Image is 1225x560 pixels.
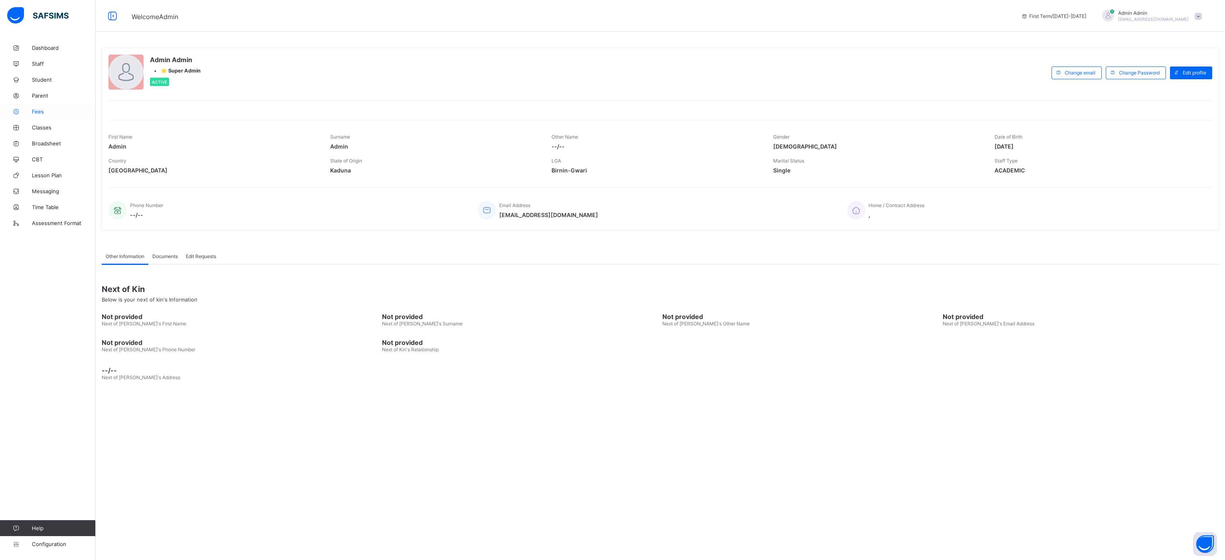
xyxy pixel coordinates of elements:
span: Kaduna [330,167,540,174]
span: Help [32,525,95,531]
span: Next of [PERSON_NAME]'s Other Name [662,321,750,327]
span: Next of [PERSON_NAME]'s Address [102,374,180,380]
span: Fees [32,108,96,115]
span: Configuration [32,541,95,547]
span: Documents [152,253,178,259]
span: Change Password [1119,70,1160,76]
span: [DEMOGRAPHIC_DATA] [773,143,983,150]
div: • [150,68,201,74]
span: Staff [32,61,96,67]
span: Broadsheet [32,140,96,147]
span: Other Name [551,134,578,140]
span: Single [773,167,983,174]
span: Date of Birth [995,134,1022,140]
span: Other Information [106,253,144,259]
span: Next of [PERSON_NAME]'s Phone Number [102,347,195,352]
span: Not provided [662,313,939,321]
span: Next of [PERSON_NAME]'s Surname [382,321,463,327]
span: ACADEMIC [995,167,1204,174]
span: Classes [32,124,96,131]
span: Assessment Format [32,220,96,226]
span: --/-- [130,211,163,218]
span: Next of [PERSON_NAME]'s Email Address [943,321,1034,327]
span: Not provided [102,339,378,347]
span: Parent [32,92,96,99]
span: Active [152,80,167,84]
span: Home / Contract Address [869,202,924,208]
span: Admin Admin [1118,10,1189,16]
span: Below is your next of kin's Information [102,296,197,303]
span: [EMAIL_ADDRESS][DOMAIN_NAME] [499,211,598,218]
span: Not provided [943,313,1219,321]
span: State of Origin [330,158,362,164]
span: Email Address [499,202,530,208]
span: ⭐ Super Admin [161,68,201,74]
span: Not provided [382,339,658,347]
span: Next of [PERSON_NAME]'s First Name [102,321,186,327]
span: Admin [108,143,318,150]
span: Birnin-Gwari [551,167,761,174]
img: safsims [7,7,69,24]
span: Edit profile [1183,70,1206,76]
span: Country [108,158,126,164]
span: --/-- [551,143,761,150]
span: , [869,211,924,218]
span: Messaging [32,188,96,194]
span: Student [32,76,96,83]
span: CBT [32,156,96,163]
span: Staff Type [995,158,1018,164]
span: --/-- [102,366,1219,374]
span: Admin [330,143,540,150]
span: Welcome Admin [132,13,178,21]
button: Open asap [1193,532,1217,556]
span: session/term information [1021,13,1086,19]
span: [DATE] [995,143,1204,150]
span: Marital Status [773,158,804,164]
span: LGA [551,158,561,164]
span: Not provided [382,313,658,321]
span: Gender [773,134,790,140]
span: Next of Kin's Relationship [382,347,439,352]
span: Lesson Plan [32,172,96,178]
span: Edit Requests [186,253,216,259]
span: Dashboard [32,45,96,51]
span: Surname [330,134,350,140]
span: First Name [108,134,132,140]
span: Next of Kin [102,284,1219,294]
span: [EMAIL_ADDRESS][DOMAIN_NAME] [1118,17,1189,22]
div: AdminAdmin [1094,10,1206,23]
span: Not provided [102,313,378,321]
span: Change email [1065,70,1095,76]
span: [GEOGRAPHIC_DATA] [108,167,318,174]
span: Phone Number [130,202,163,208]
span: Admin Admin [150,56,201,64]
span: Time Table [32,204,96,210]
